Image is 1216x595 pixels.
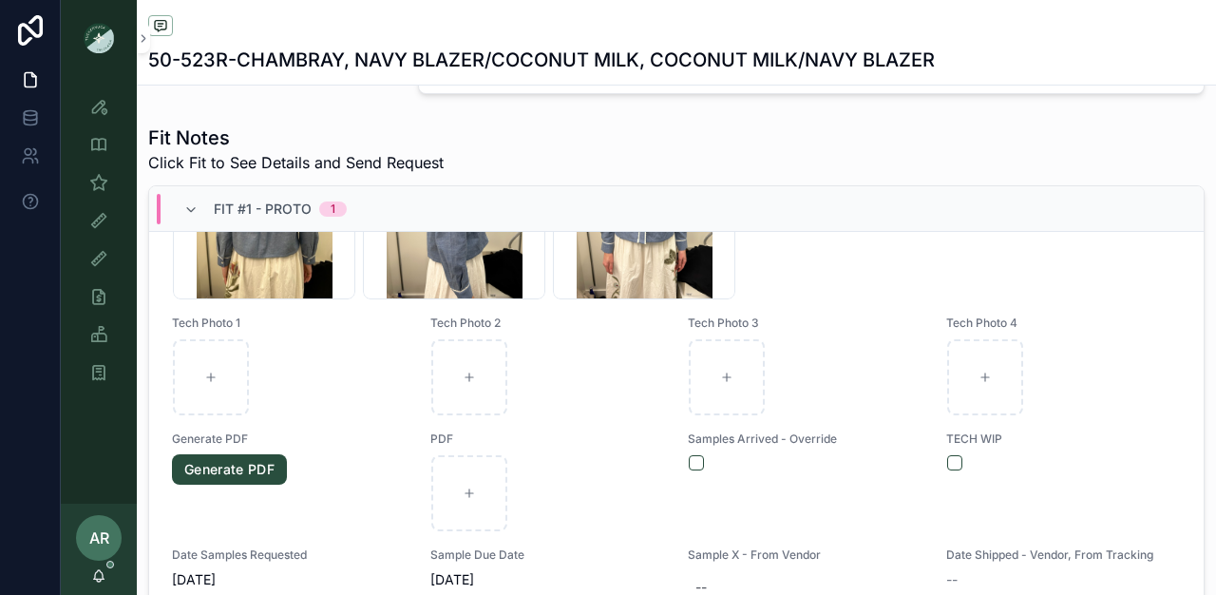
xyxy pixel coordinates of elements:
[688,432,923,447] span: Samples Arrived - Override
[172,432,408,447] span: Generate PDF
[946,570,958,589] span: --
[84,23,114,53] img: App logo
[172,570,408,589] span: [DATE]
[430,570,666,589] span: [DATE]
[946,547,1182,563] span: Date Shipped - Vendor, From Tracking
[688,547,923,563] span: Sample X - From Vendor
[688,316,923,331] span: Tech Photo 3
[430,547,666,563] span: Sample Due Date
[946,316,1182,331] span: Tech Photo 4
[430,316,666,331] span: Tech Photo 2
[946,432,1182,447] span: TECH WIP
[148,125,444,151] h1: Fit Notes
[331,202,335,217] div: 1
[61,76,137,414] div: scrollable content
[148,151,444,174] span: Click Fit to See Details and Send Request
[148,47,935,73] h1: 50-523R-CHAMBRAY, NAVY BLAZER/COCONUT MILK, COCONUT MILK/NAVY BLAZER
[430,432,666,447] span: PDF
[172,454,287,485] a: Generate PDF
[214,200,312,219] span: Fit #1 - Proto
[172,547,408,563] span: Date Samples Requested
[89,527,109,549] span: AR
[172,316,408,331] span: Tech Photo 1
